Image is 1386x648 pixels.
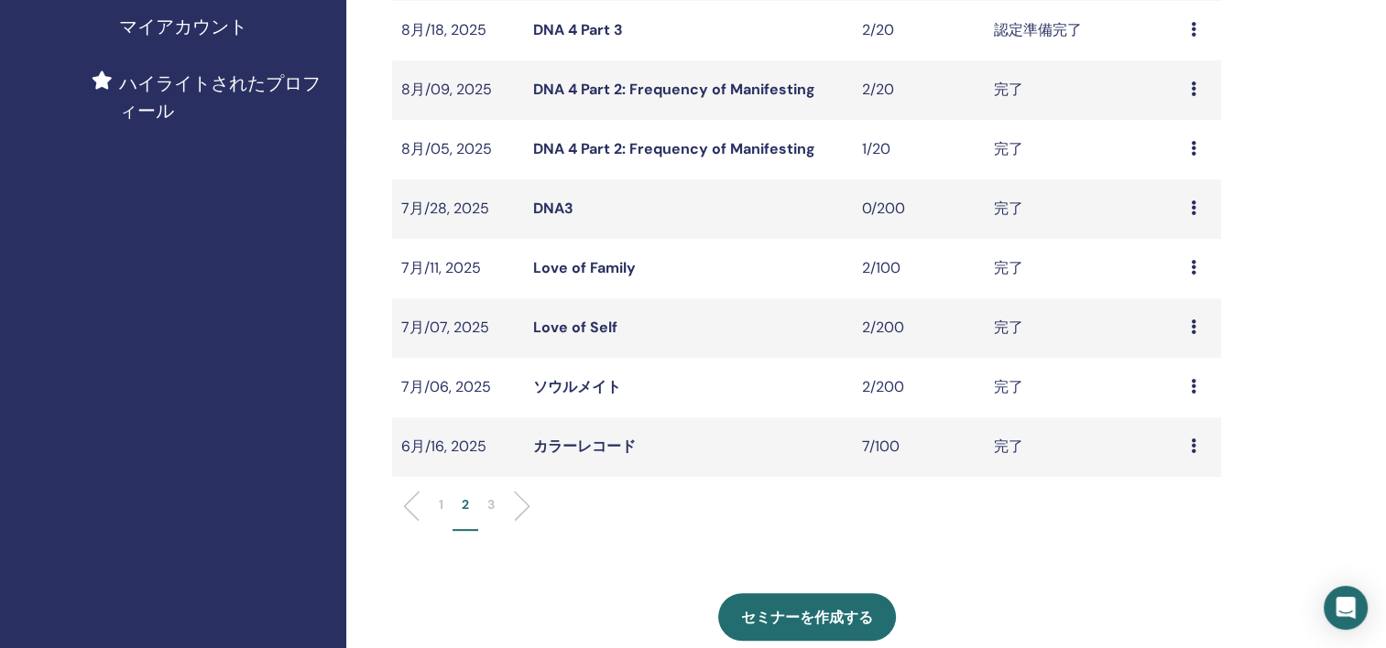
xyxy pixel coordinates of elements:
[853,239,985,298] td: 2/100
[718,593,896,641] a: セミナーを作成する
[392,358,524,417] td: 7月/06, 2025
[533,258,636,277] a: Love of Family
[392,239,524,298] td: 7月/11, 2025
[741,608,873,627] span: セミナーを作成する
[439,495,443,514] p: 1
[853,1,985,60] td: 2/20
[853,179,985,239] td: 0/200
[392,179,524,239] td: 7月/28, 2025
[533,20,623,39] a: DNA 4 Part 3
[853,120,985,179] td: 1/20
[533,199,573,218] a: DNA3
[487,495,495,514] p: 3
[533,80,815,99] a: DNA 4 Part 2: Frequency of Manifesting
[853,417,985,477] td: 7/100
[119,13,247,40] span: マイアカウント
[1324,586,1368,630] div: Open Intercom Messenger
[853,358,985,417] td: 2/200
[392,1,524,60] td: 8月/18, 2025
[462,495,469,514] p: 2
[984,1,1181,60] td: 認定準備完了
[392,298,524,358] td: 7月/07, 2025
[853,298,985,358] td: 2/200
[392,60,524,120] td: 8月/09, 2025
[853,60,985,120] td: 2/20
[533,377,621,396] a: ソウルメイト
[984,179,1181,239] td: 完了
[392,417,524,477] td: 6月/16, 2025
[984,298,1181,358] td: 完了
[984,358,1181,417] td: 完了
[984,417,1181,477] td: 完了
[984,239,1181,298] td: 完了
[533,437,636,456] a: カラーレコード
[533,139,815,158] a: DNA 4 Part 2: Frequency of Manifesting
[533,318,617,337] a: Love of Self
[984,120,1181,179] td: 完了
[119,70,332,124] span: ハイライトされたプロフィール
[984,60,1181,120] td: 完了
[392,120,524,179] td: 8月/05, 2025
